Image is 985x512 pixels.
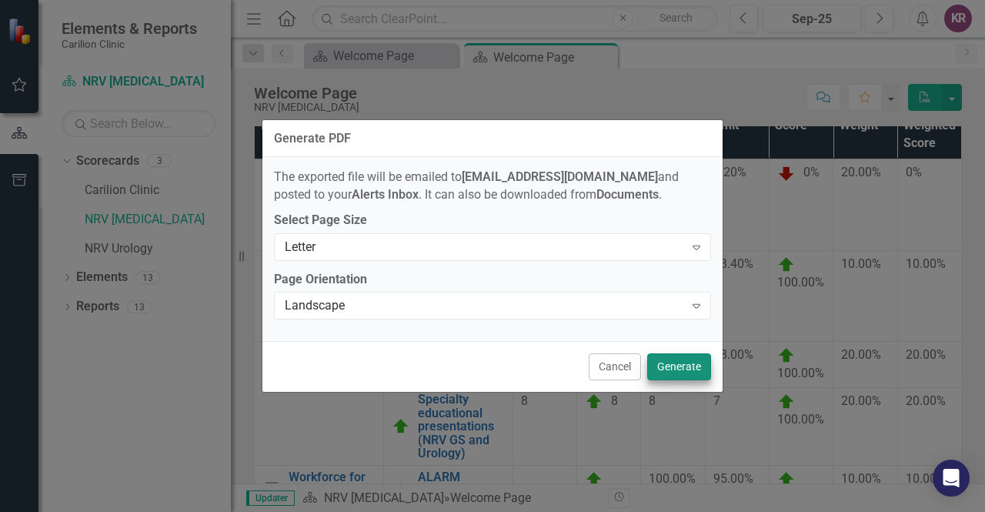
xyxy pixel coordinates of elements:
div: Generate PDF [274,132,351,146]
button: Generate [647,353,711,380]
strong: Documents [596,187,659,202]
span: The exported file will be emailed to and posted to your . It can also be downloaded from . [274,169,679,202]
label: Page Orientation [274,271,711,289]
div: Letter [285,238,684,256]
strong: [EMAIL_ADDRESS][DOMAIN_NAME] [462,169,658,184]
strong: Alerts Inbox [352,187,419,202]
button: Cancel [589,353,641,380]
div: Landscape [285,297,684,315]
div: Open Intercom Messenger [933,460,970,497]
label: Select Page Size [274,212,711,229]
